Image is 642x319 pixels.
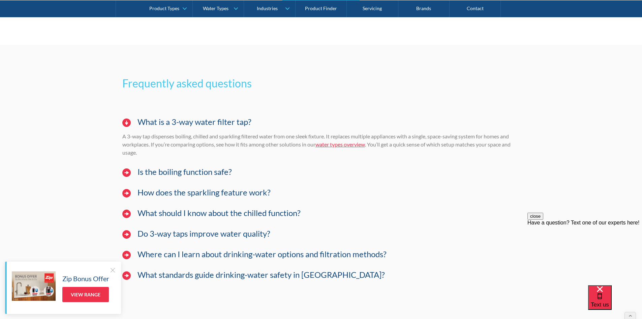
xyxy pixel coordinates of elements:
div: Product Types [149,5,179,11]
div: Water Types [203,5,228,11]
h3: How does the sparkling feature work? [137,188,271,197]
a: View Range [62,287,109,302]
h3: What standards guide drinking-water safety in [GEOGRAPHIC_DATA]? [137,270,385,280]
img: Zip Bonus Offer [12,271,56,301]
h3: Where can I learn about drinking-water options and filtration methods? [137,249,387,259]
h5: Zip Bonus Offer [62,273,109,284]
h3: What is a 3-way water filter tap? [137,117,251,127]
iframe: podium webchat widget prompt [527,213,642,294]
h3: What should I know about the chilled function? [137,208,301,218]
h3: Do 3-way taps improve water quality? [137,229,270,239]
h3: Is the boiling function safe? [137,167,232,177]
iframe: podium webchat widget bubble [588,285,642,319]
p: A 3-way tap dispenses boiling, chilled and sparkling filtered water from one sleek fixture. It re... [122,132,520,157]
a: water types overview [315,141,365,148]
h2: Frequently asked questions [122,75,520,91]
div: Industries [257,5,278,11]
